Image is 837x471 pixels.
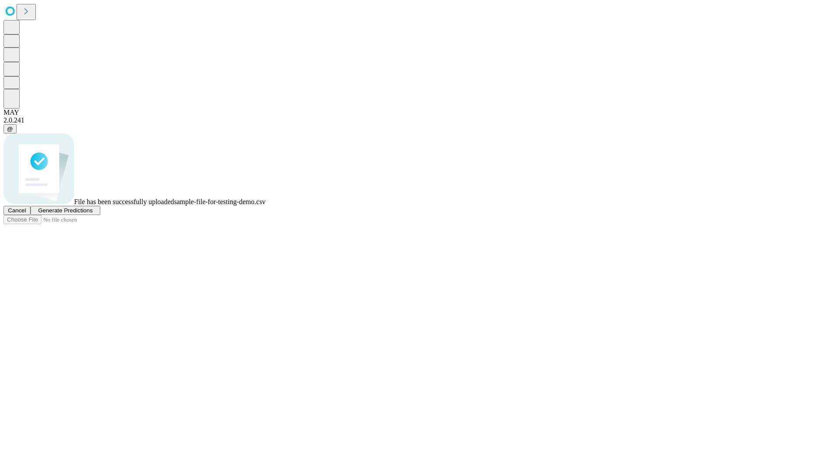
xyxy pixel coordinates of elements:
span: File has been successfully uploaded [74,198,174,205]
button: Generate Predictions [31,206,100,215]
button: @ [3,124,17,133]
div: 2.0.241 [3,116,834,124]
button: Cancel [3,206,31,215]
span: @ [7,126,13,132]
span: Generate Predictions [38,207,92,214]
span: Cancel [8,207,26,214]
div: MAY [3,109,834,116]
span: sample-file-for-testing-demo.csv [174,198,265,205]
